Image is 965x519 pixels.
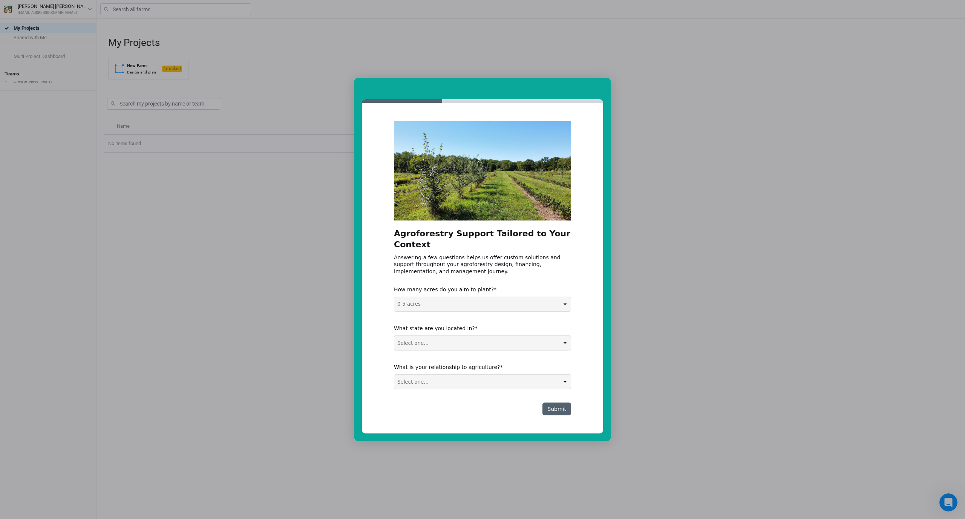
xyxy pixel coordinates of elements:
div: What is your relationship to agriculture? [394,364,560,370]
select: Select one... [394,336,571,350]
div: What state are you located in? [394,325,560,332]
h2: Agroforestry Support Tailored to Your Context [394,228,571,254]
div: Answering a few questions helps us offer custom solutions and support throughout your agroforestr... [394,254,571,275]
select: Select one... [394,375,571,389]
div: How many acres do you aim to plant? [394,286,560,293]
button: Submit [542,403,571,415]
select: Please select a response... [394,297,571,311]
